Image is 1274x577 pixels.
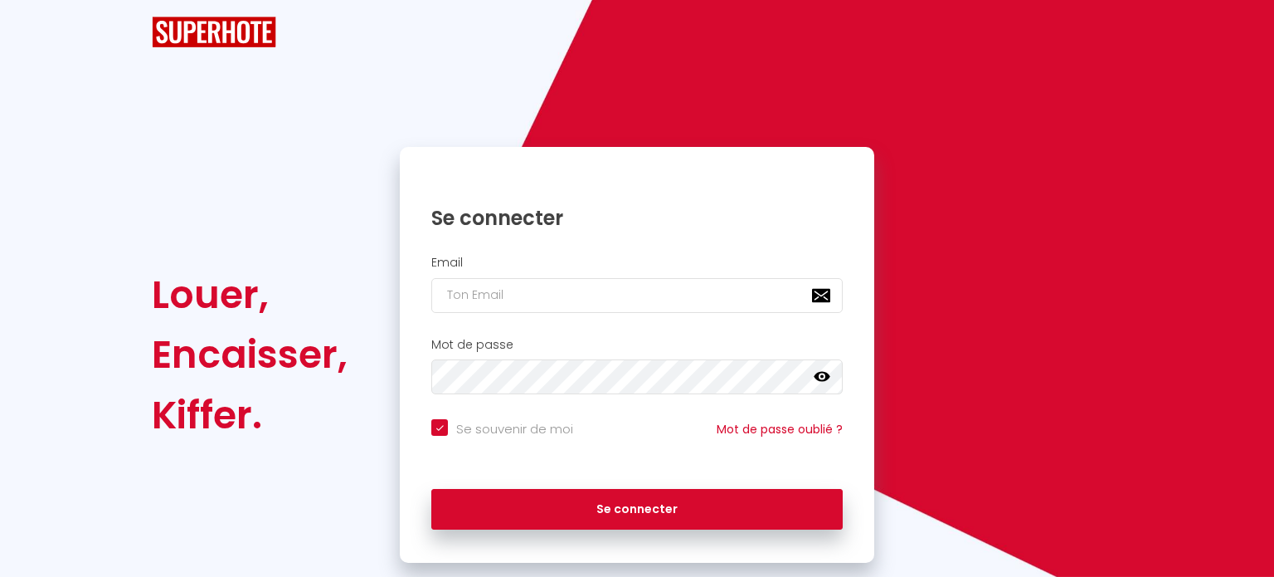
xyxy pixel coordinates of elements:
h2: Mot de passe [431,338,843,352]
div: Encaisser, [152,325,348,384]
button: Se connecter [431,489,843,531]
img: SuperHote logo [152,17,276,47]
a: Mot de passe oublié ? [717,421,843,438]
input: Ton Email [431,278,843,313]
h2: Email [431,256,843,270]
h1: Se connecter [431,205,843,231]
div: Kiffer. [152,385,348,445]
div: Louer, [152,265,348,325]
